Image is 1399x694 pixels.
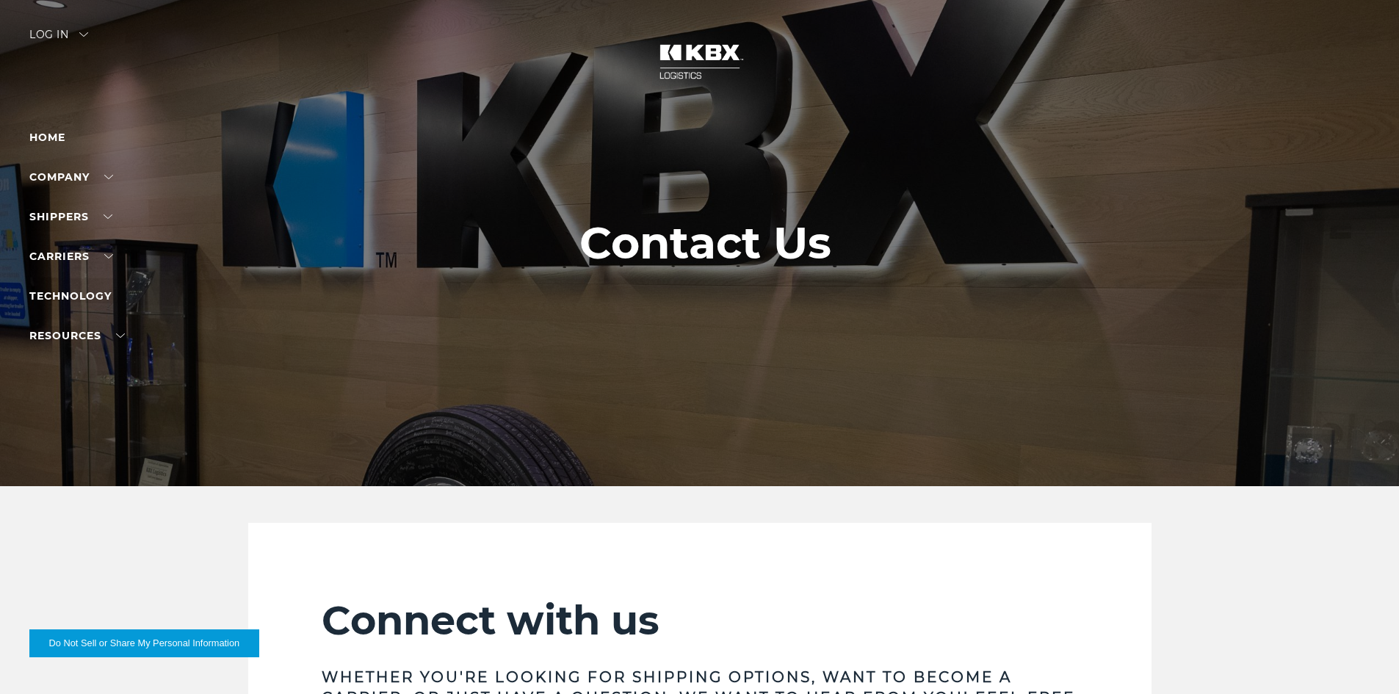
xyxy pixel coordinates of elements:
[29,170,113,184] a: Company
[29,289,112,303] a: Technology
[29,210,112,223] a: SHIPPERS
[29,629,259,657] button: Do Not Sell or Share My Personal Information
[29,250,113,263] a: Carriers
[579,218,831,268] h1: Contact Us
[29,131,65,144] a: Home
[29,29,88,51] div: Log in
[29,329,125,342] a: RESOURCES
[79,32,88,37] img: arrow
[645,29,755,94] img: kbx logo
[322,596,1078,645] h2: Connect with us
